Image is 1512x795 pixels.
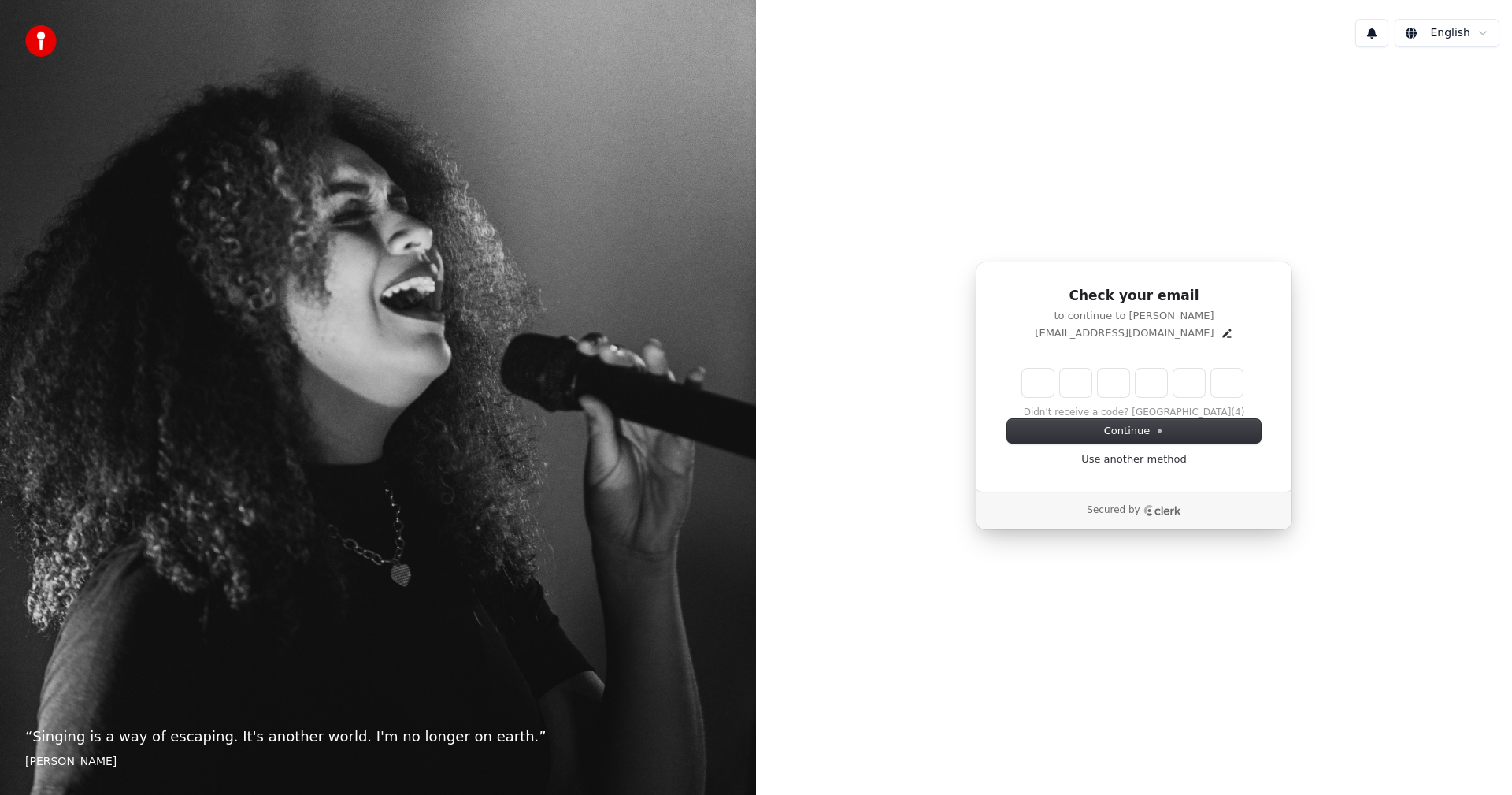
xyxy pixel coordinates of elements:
[1007,419,1261,443] button: Continue
[1211,369,1243,397] input: Digit 6
[1060,369,1091,397] input: Digit 2
[1022,369,1054,397] input: Enter verification code. Digit 1
[1087,504,1140,517] p: Secured by
[25,754,731,770] footer: [PERSON_NAME]
[1098,369,1129,397] input: Digit 3
[1173,369,1205,397] input: Digit 5
[1136,369,1167,397] input: Digit 4
[1007,287,1261,306] h1: Check your email
[1143,505,1181,516] a: Clerk logo
[1019,366,1246,400] div: Verification code input
[1104,424,1164,438] span: Continue
[1007,309,1261,323] p: to continue to [PERSON_NAME]
[25,25,57,57] img: youka
[1035,326,1214,340] p: [EMAIL_ADDRESS][DOMAIN_NAME]
[1221,327,1233,340] button: Edit
[25,726,731,748] p: “ Singing is a way of escaping. It's another world. I'm no longer on earth. ”
[1081,452,1187,466] a: Use another method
